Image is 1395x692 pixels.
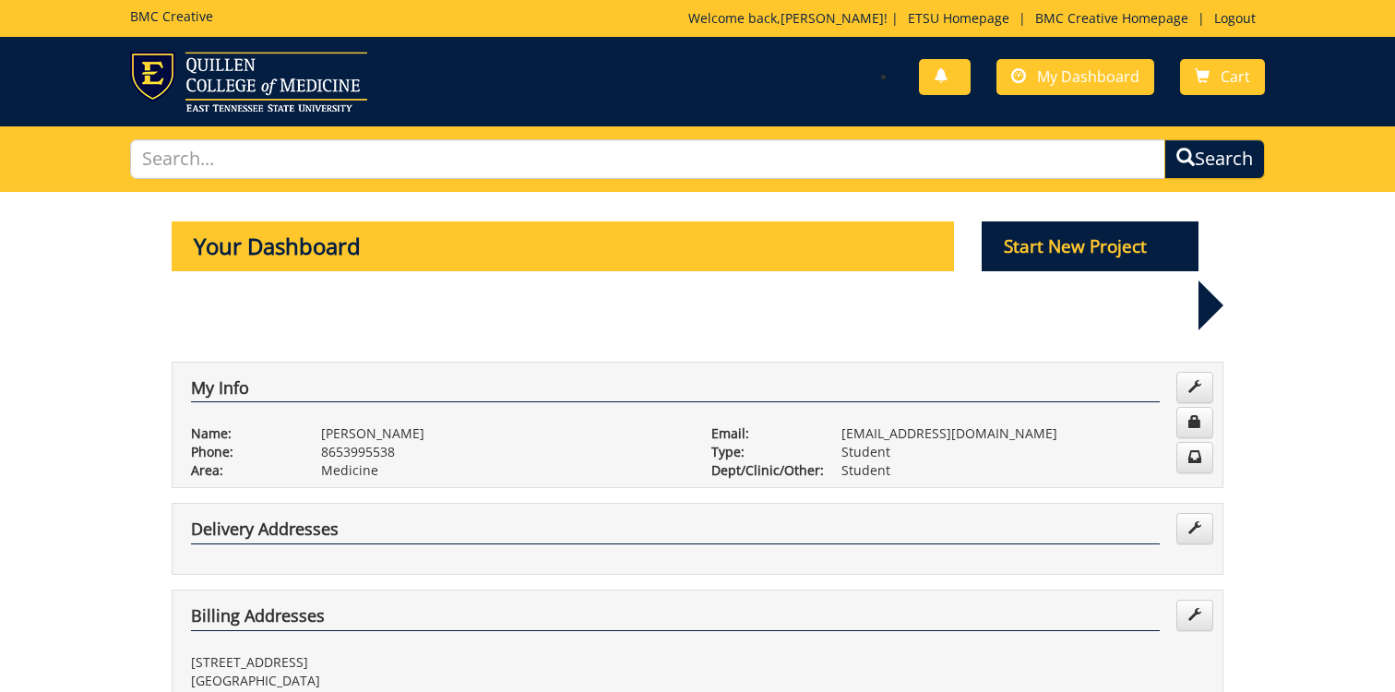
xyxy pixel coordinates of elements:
[172,221,954,271] p: Your Dashboard
[130,139,1165,179] input: Search...
[1176,372,1213,403] a: Edit Info
[191,424,293,443] p: Name:
[321,443,684,461] p: 8653995538
[899,9,1019,27] a: ETSU Homepage
[1026,9,1198,27] a: BMC Creative Homepage
[1205,9,1265,27] a: Logout
[841,424,1204,443] p: [EMAIL_ADDRESS][DOMAIN_NAME]
[711,424,814,443] p: Email:
[1221,66,1250,87] span: Cart
[191,379,1160,403] h4: My Info
[1176,600,1213,631] a: Edit Addresses
[1176,513,1213,544] a: Edit Addresses
[711,443,814,461] p: Type:
[996,59,1154,95] a: My Dashboard
[781,9,884,27] a: [PERSON_NAME]
[321,461,684,480] p: Medicine
[191,461,293,480] p: Area:
[191,607,1160,631] h4: Billing Addresses
[841,461,1204,480] p: Student
[711,461,814,480] p: Dept/Clinic/Other:
[841,443,1204,461] p: Student
[321,424,684,443] p: [PERSON_NAME]
[1176,407,1213,438] a: Change Password
[982,239,1199,257] a: Start New Project
[191,520,1160,544] h4: Delivery Addresses
[982,221,1199,271] p: Start New Project
[1164,139,1265,179] button: Search
[1176,442,1213,473] a: Change Communication Preferences
[130,52,367,112] img: ETSU logo
[191,672,684,690] p: [GEOGRAPHIC_DATA]
[191,653,684,672] p: [STREET_ADDRESS]
[688,9,1265,28] p: Welcome back, ! | | |
[191,443,293,461] p: Phone:
[130,9,213,23] h5: BMC Creative
[1180,59,1265,95] a: Cart
[1037,66,1139,87] span: My Dashboard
